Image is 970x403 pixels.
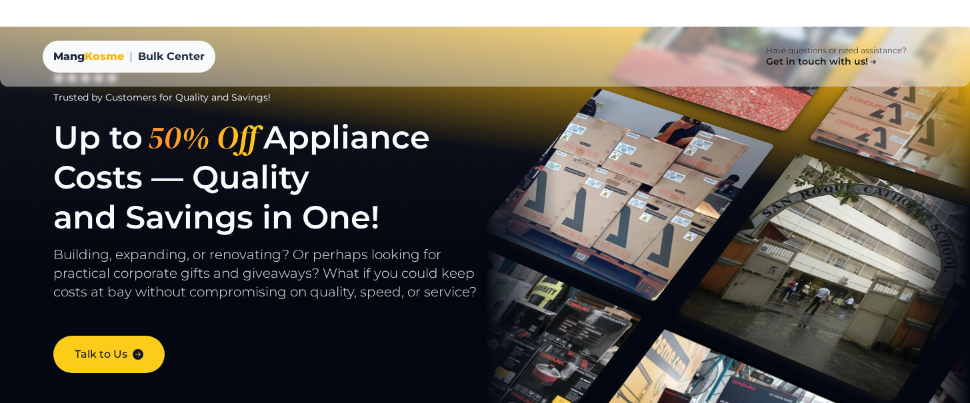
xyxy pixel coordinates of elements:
a: Have questions or need assistance? Get in touch with us! [745,37,928,76]
p: Building, expanding, or renovating? Or perhaps looking for practical corporate gifts and giveaway... [53,245,515,314]
div: Trusted by Customers for Quality and Savings! [53,91,515,104]
span: | [129,49,133,65]
h1: Up to Appliance Costs — Quality and Savings in One! [53,117,515,237]
div: Mang [53,49,124,65]
a: MangKosme [53,49,124,65]
a: Talk to Us [53,336,165,373]
h4: Get in touch with us! [766,56,879,68]
span: 50% Off [143,117,263,157]
span: Bulk Center [138,49,205,65]
p: Have questions or need assistance? [766,45,907,56]
span: Kosme [85,50,124,63]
